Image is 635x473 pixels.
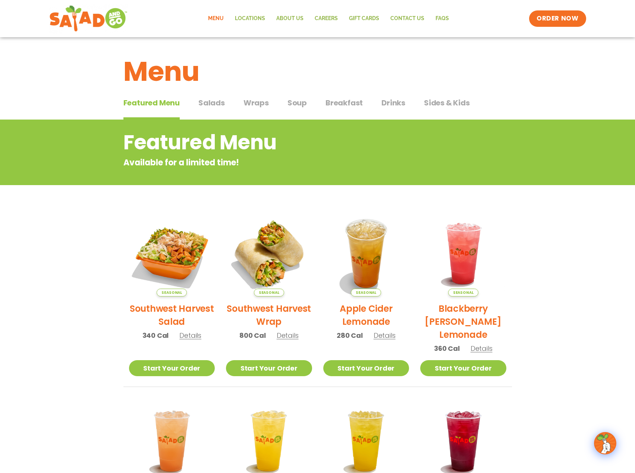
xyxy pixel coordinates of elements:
span: Details [471,344,493,353]
img: new-SAG-logo-768×292 [49,4,128,34]
h2: Blackberry [PERSON_NAME] Lemonade [420,302,506,341]
img: Product photo for Apple Cider Lemonade [323,210,409,296]
span: Seasonal [157,289,187,296]
span: 340 Cal [142,330,169,340]
h2: Southwest Harvest Wrap [226,302,312,328]
a: About Us [271,10,309,27]
img: Product photo for Blackberry Bramble Lemonade [420,210,506,296]
span: 800 Cal [239,330,266,340]
span: Details [374,331,396,340]
span: Drinks [381,97,405,108]
span: Seasonal [448,289,478,296]
a: Start Your Order [323,360,409,376]
a: ORDER NOW [529,10,586,27]
span: 360 Cal [434,343,460,353]
span: 280 Cal [337,330,363,340]
div: Tabbed content [123,95,512,120]
a: FAQs [430,10,455,27]
span: Wraps [243,97,269,108]
a: Contact Us [385,10,430,27]
a: Start Your Order [129,360,215,376]
span: Sides & Kids [424,97,470,108]
img: Product photo for Southwest Harvest Salad [129,210,215,296]
span: ORDER NOW [537,14,578,23]
span: Salads [198,97,225,108]
h2: Featured Menu [123,127,452,158]
span: Seasonal [254,289,284,296]
span: Details [179,331,201,340]
h2: Southwest Harvest Salad [129,302,215,328]
span: Seasonal [351,289,381,296]
span: Soup [287,97,307,108]
a: Careers [309,10,343,27]
a: Menu [202,10,229,27]
a: GIFT CARDS [343,10,385,27]
img: Product photo for Southwest Harvest Wrap [226,210,312,296]
h1: Menu [123,51,512,92]
a: Start Your Order [226,360,312,376]
h2: Apple Cider Lemonade [323,302,409,328]
p: Available for a limited time! [123,156,452,169]
img: wpChatIcon [595,433,616,454]
a: Locations [229,10,271,27]
span: Breakfast [326,97,363,108]
nav: Menu [202,10,455,27]
span: Details [277,331,299,340]
a: Start Your Order [420,360,506,376]
span: Featured Menu [123,97,180,108]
